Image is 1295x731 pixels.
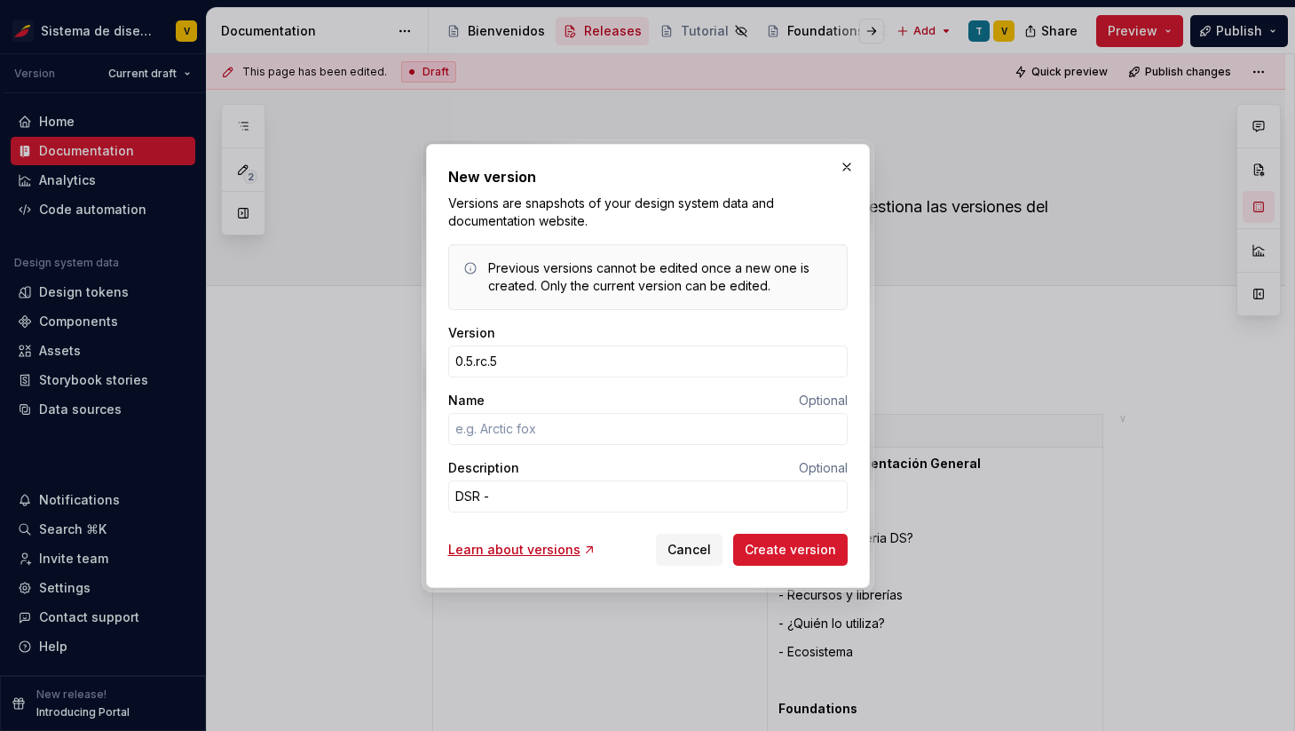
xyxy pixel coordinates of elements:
[488,259,833,295] div: Previous versions cannot be edited once a new one is created. Only the current version can be edi...
[448,324,495,342] label: Version
[448,459,519,477] label: Description
[745,541,836,559] span: Create version
[448,541,596,559] a: Learn about versions
[799,393,848,408] span: Optional
[448,346,848,377] input: e.g. 0.8.1
[667,541,711,559] span: Cancel
[656,534,723,566] button: Cancel
[448,392,485,409] label: Name
[448,413,848,445] input: e.g. Arctic fox
[448,195,848,230] p: Versions are snapshots of your design system data and documentation website.
[448,481,848,512] textarea: DSR -
[799,460,848,475] span: Optional
[448,166,848,187] h2: New version
[733,534,848,566] button: Create version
